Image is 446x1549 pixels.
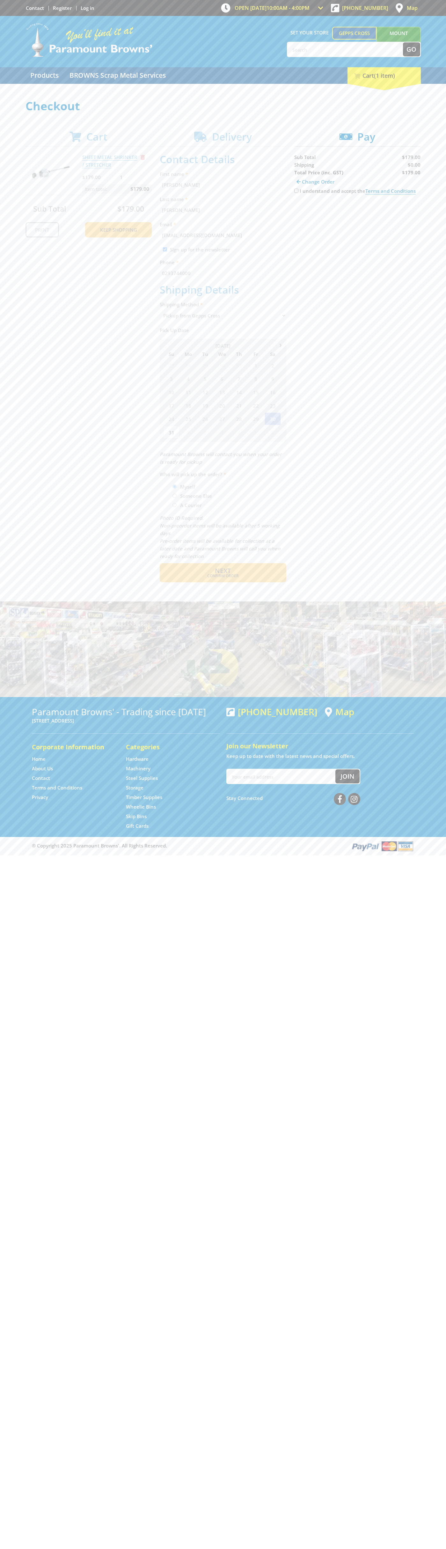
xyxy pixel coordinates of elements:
a: Go to the Steel Supplies page [126,775,158,782]
h3: Paramount Browns' - Trading since [DATE] [32,707,220,717]
a: Go to the Privacy page [32,794,48,801]
h5: Corporate Information [32,743,113,752]
div: ® Copyright 2025 Paramount Browns'. All Rights Reserved. [26,840,421,852]
button: Join [335,769,360,783]
a: Go to the Storage page [126,784,143,791]
a: Go to the Products page [26,67,63,84]
label: I understand and accept the [300,188,416,194]
p: Keep up to date with the latest news and special offers. [226,752,414,760]
span: OPEN [DATE] [235,4,310,11]
button: Go [403,42,420,56]
a: View a map of Gepps Cross location [325,707,354,717]
a: Go to the Home page [32,756,46,762]
div: Stay Connected [226,790,360,806]
div: Cart [347,67,421,84]
input: Your email address [227,769,335,783]
a: Go to the About Us page [32,765,53,772]
p: [STREET_ADDRESS] [32,717,220,724]
a: Go to the Gift Cards page [126,823,149,829]
span: $179.00 [402,154,420,160]
strong: Total Price (inc. GST) [294,169,343,176]
img: Paramount Browns' [26,22,153,58]
a: Go to the Skip Bins page [126,813,147,820]
span: Shipping [294,162,314,168]
div: [PHONE_NUMBER] [226,707,317,717]
a: Mount [PERSON_NAME] [377,27,421,51]
h5: Categories [126,743,207,752]
h1: Checkout [26,100,421,113]
a: Terms and Conditions [365,188,416,194]
span: Set your store [287,27,333,38]
a: Go to the registration page [53,5,72,11]
a: Go to the BROWNS Scrap Metal Services page [65,67,171,84]
span: Change Order [302,178,334,185]
a: Go to the Hardware page [126,756,149,762]
a: Gepps Cross [332,27,377,40]
a: Go to the Wheelie Bins page [126,804,156,810]
a: Go to the Machinery page [126,765,150,772]
span: 10:00am - 4:00pm [267,4,310,11]
h5: Join our Newsletter [226,742,414,751]
strong: $179.00 [402,169,420,176]
span: (1 item) [374,72,395,79]
input: Please accept the terms and conditions. [294,189,298,193]
a: Go to the Terms and Conditions page [32,784,82,791]
a: Go to the Contact page [26,5,44,11]
a: Change Order [294,176,337,187]
input: Search [288,42,403,56]
a: Go to the Timber Supplies page [126,794,162,801]
span: Sub Total [294,154,316,160]
span: $0.00 [408,162,420,168]
span: Pay [357,130,375,143]
a: Go to the Contact page [32,775,50,782]
a: Log in [81,5,94,11]
img: PayPal, Mastercard, Visa accepted [351,840,414,852]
